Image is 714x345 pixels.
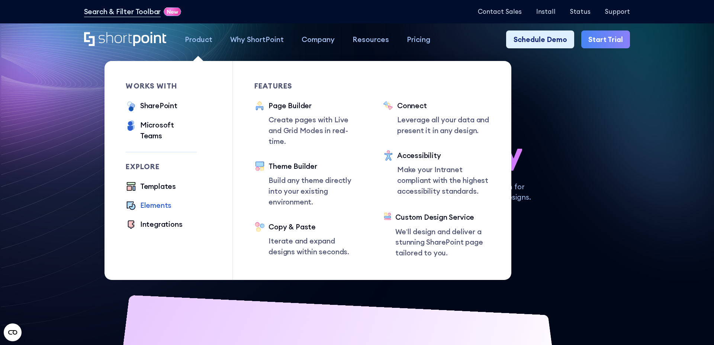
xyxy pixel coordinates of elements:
a: Home [84,32,167,48]
a: Pricing [398,30,439,48]
a: Status [570,8,591,15]
p: Build any theme directly into your existing environment. [268,175,361,207]
p: Create pages with Live and Grid Modes in real-time. [268,115,361,146]
div: Explore [126,163,197,170]
a: Install [536,8,556,15]
a: Custom Design ServiceWe’ll design and deliver a stunning SharePoint page tailored to you. [383,212,490,258]
a: Theme BuilderBuild any theme directly into your existing environment. [254,161,361,207]
div: Accessibility [397,150,490,161]
p: Leverage all your data and present it in any design. [397,115,490,136]
a: Resources [344,30,398,48]
h1: SharePoint Design has never been [84,100,630,171]
a: Microsoft Teams [126,120,197,141]
div: Integrations [140,219,183,230]
div: Resources [353,34,389,45]
p: Make your Intranet compliant with the highest accessibility standards. [397,164,490,196]
div: SharePoint [140,100,177,111]
iframe: Chat Widget [677,309,714,345]
div: Templates [140,181,176,192]
a: Product [176,30,221,48]
a: Page BuilderCreate pages with Live and Grid Modes in real-time. [254,100,361,147]
div: Page Builder [268,100,361,111]
a: Integrations [126,219,182,231]
div: Pricing [407,34,430,45]
a: Templates [126,181,176,193]
a: Elements [126,200,171,212]
a: Support [605,8,630,15]
a: AccessibilityMake your Intranet compliant with the highest accessibility standards. [383,150,490,198]
div: Features [254,83,361,90]
div: Elements [140,200,171,211]
a: ConnectLeverage all your data and present it in any design. [383,100,490,136]
p: We’ll design and deliver a stunning SharePoint page tailored to you. [395,226,490,258]
a: SharePoint [126,100,177,113]
div: works with [126,83,197,90]
div: Company [302,34,335,45]
div: Microsoft Teams [140,120,197,141]
a: Contact Sales [478,8,522,15]
a: Company [293,30,344,48]
a: Copy & PasteIterate and expand designs within seconds. [254,222,361,257]
div: Theme Builder [268,161,361,172]
p: Iterate and expand designs within seconds. [268,236,361,257]
div: Why ShortPoint [230,34,284,45]
a: Schedule Demo [506,30,574,48]
div: Custom Design Service [395,212,490,223]
a: Start Trial [581,30,630,48]
div: Copy & Paste [268,222,361,232]
a: Search & Filter Toolbar [84,6,161,17]
div: Connect [397,100,490,111]
a: Why ShortPoint [221,30,293,48]
div: Product [185,34,212,45]
button: Open CMP widget [4,323,22,341]
span: so easy [413,135,522,171]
